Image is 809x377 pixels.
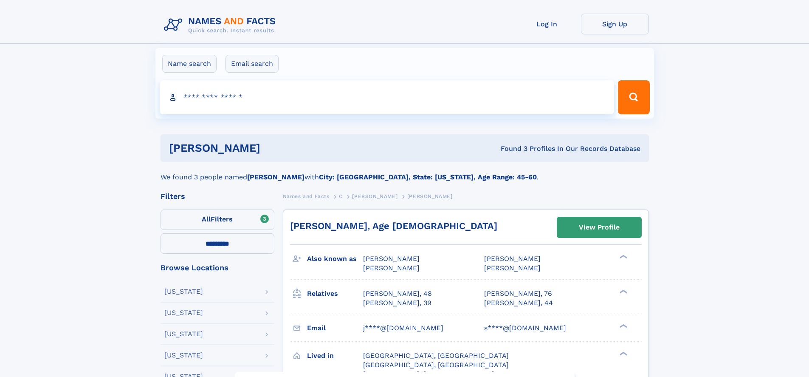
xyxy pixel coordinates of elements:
[162,55,217,73] label: Name search
[407,193,453,199] span: [PERSON_NAME]
[247,173,304,181] b: [PERSON_NAME]
[164,309,203,316] div: [US_STATE]
[617,351,628,356] div: ❯
[581,14,649,34] a: Sign Up
[381,144,640,153] div: Found 3 Profiles In Our Records Database
[618,80,649,114] button: Search Button
[307,349,363,363] h3: Lived in
[307,286,363,301] h3: Relatives
[352,191,397,201] a: [PERSON_NAME]
[161,14,283,37] img: Logo Names and Facts
[161,210,274,230] label: Filters
[319,173,537,181] b: City: [GEOGRAPHIC_DATA], State: [US_STATE], Age Range: 45-60
[484,264,541,272] span: [PERSON_NAME]
[579,218,620,237] div: View Profile
[164,331,203,337] div: [US_STATE]
[617,289,628,294] div: ❯
[363,255,420,263] span: [PERSON_NAME]
[363,361,509,369] span: [GEOGRAPHIC_DATA], [GEOGRAPHIC_DATA]
[363,298,431,308] a: [PERSON_NAME], 39
[484,289,552,298] a: [PERSON_NAME], 76
[226,55,279,73] label: Email search
[339,191,343,201] a: C
[160,80,615,114] input: search input
[617,254,628,260] div: ❯
[484,255,541,263] span: [PERSON_NAME]
[307,321,363,335] h3: Email
[169,143,381,153] h1: [PERSON_NAME]
[161,162,649,182] div: We found 3 people named with .
[161,193,274,200] div: Filters
[339,193,343,199] span: C
[164,352,203,359] div: [US_STATE]
[363,351,509,360] span: [GEOGRAPHIC_DATA], [GEOGRAPHIC_DATA]
[307,252,363,266] h3: Also known as
[283,191,330,201] a: Names and Facts
[513,14,581,34] a: Log In
[557,217,641,238] a: View Profile
[290,221,497,231] a: [PERSON_NAME], Age [DEMOGRAPHIC_DATA]
[352,193,397,199] span: [PERSON_NAME]
[363,264,420,272] span: [PERSON_NAME]
[202,215,211,223] span: All
[164,288,203,295] div: [US_STATE]
[363,289,432,298] a: [PERSON_NAME], 48
[161,264,274,272] div: Browse Locations
[617,323,628,329] div: ❯
[484,298,553,308] a: [PERSON_NAME], 44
